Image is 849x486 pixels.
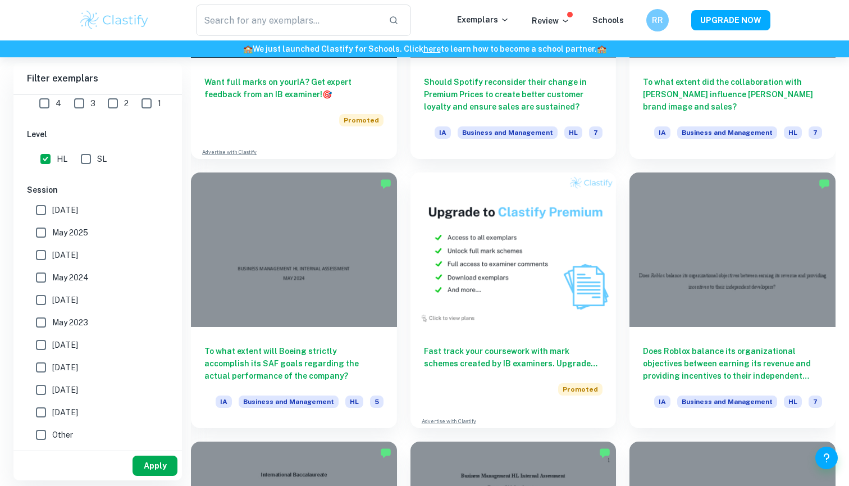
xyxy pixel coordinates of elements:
[424,76,603,113] h6: Should Spotify reconsider their change in Premium Prices to create better customer loyalty and en...
[27,128,168,140] h6: Level
[410,172,617,327] img: Thumbnail
[643,76,822,113] h6: To what extent did the collaboration with [PERSON_NAME] influence [PERSON_NAME] brand image and s...
[784,126,802,139] span: HL
[370,396,384,408] span: 5
[651,14,664,26] h6: RR
[691,10,770,30] button: UPGRADE NOW
[435,126,451,139] span: IA
[784,396,802,408] span: HL
[52,226,88,239] span: May 2025
[2,43,847,55] h6: We just launched Clastify for Schools. Click to learn how to become a school partner.
[52,384,78,396] span: [DATE]
[239,396,339,408] span: Business and Management
[322,90,332,99] span: 🎯
[52,339,78,351] span: [DATE]
[654,126,670,139] span: IA
[677,396,777,408] span: Business and Management
[57,153,67,165] span: HL
[424,345,603,370] h6: Fast track your coursework with mark schemes created by IB examiners. Upgrade now
[815,447,838,469] button: Help and Feedback
[27,184,168,196] h6: Session
[646,9,669,31] button: RR
[589,126,602,139] span: 7
[423,44,441,53] a: here
[158,97,161,110] span: 1
[52,204,78,216] span: [DATE]
[809,126,822,139] span: 7
[564,126,582,139] span: HL
[216,396,232,408] span: IA
[819,178,830,189] img: Marked
[204,76,384,101] h6: Want full marks on your IA ? Get expert feedback from an IB examiner!
[380,178,391,189] img: Marked
[422,417,476,425] a: Advertise with Clastify
[597,44,606,53] span: 🏫
[124,97,129,110] span: 2
[532,15,570,27] p: Review
[243,44,253,53] span: 🏫
[809,396,822,408] span: 7
[457,13,509,26] p: Exemplars
[191,172,397,428] a: To what extent will Boeing strictly accomplish its SAF goals regarding the actual performance of ...
[79,9,150,31] img: Clastify logo
[380,447,391,458] img: Marked
[458,126,558,139] span: Business and Management
[196,4,380,36] input: Search for any exemplars...
[629,172,836,428] a: Does Roblox balance its organizational objectives between earning its revenue and providing incen...
[643,345,822,382] h6: Does Roblox balance its organizational objectives between earning its revenue and providing incen...
[52,249,78,261] span: [DATE]
[90,97,95,110] span: 3
[97,153,107,165] span: SL
[52,316,88,329] span: May 2023
[599,447,610,458] img: Marked
[13,63,182,94] h6: Filter exemplars
[133,456,177,476] button: Apply
[52,361,78,374] span: [DATE]
[204,345,384,382] h6: To what extent will Boeing strictly accomplish its SAF goals regarding the actual performance of ...
[52,294,78,306] span: [DATE]
[56,97,61,110] span: 4
[52,271,89,284] span: May 2024
[52,406,78,419] span: [DATE]
[345,396,363,408] span: HL
[202,148,257,156] a: Advertise with Clastify
[592,16,624,25] a: Schools
[339,114,384,126] span: Promoted
[558,383,602,396] span: Promoted
[654,396,670,408] span: IA
[677,126,777,139] span: Business and Management
[52,429,73,441] span: Other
